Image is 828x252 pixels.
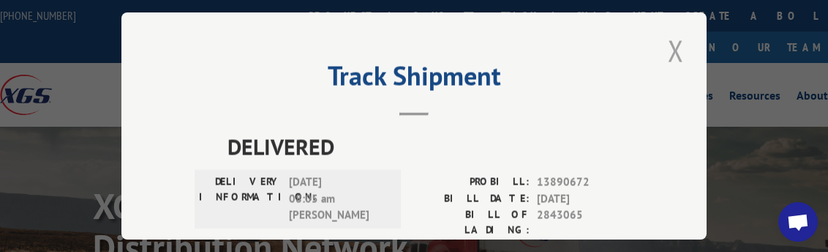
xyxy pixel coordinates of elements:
button: Close modal [663,31,688,71]
label: DELIVERY INFORMATION: [199,174,282,224]
span: [DATE] [537,191,633,208]
span: DELIVERED [227,130,633,163]
label: BILL OF LADING: [414,207,530,238]
label: PROBILL: [414,174,530,191]
label: BILL DATE: [414,191,530,208]
span: [DATE] 08:05 am [PERSON_NAME] [289,174,388,224]
span: 13890672 [537,174,633,191]
a: Open chat [778,202,818,242]
h2: Track Shipment [195,66,633,94]
span: 2843065 [537,207,633,238]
